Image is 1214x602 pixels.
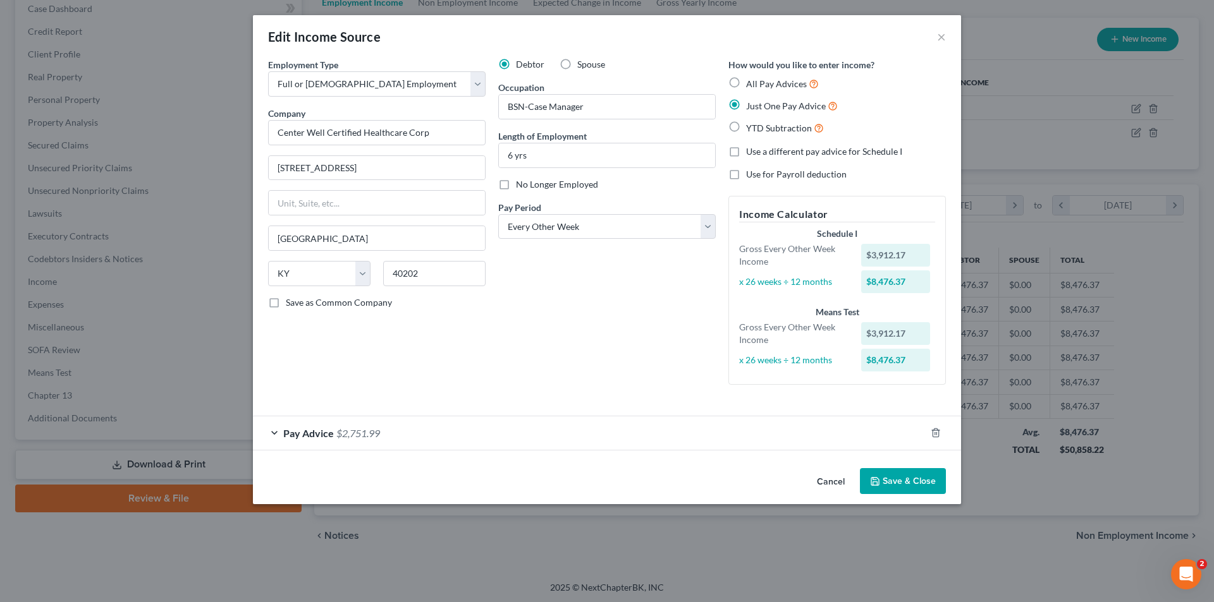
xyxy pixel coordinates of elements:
[499,143,715,167] input: ex: 2 years
[807,469,855,495] button: Cancel
[739,207,935,222] h5: Income Calculator
[861,244,931,267] div: $3,912.17
[733,243,855,268] div: Gross Every Other Week Income
[746,123,812,133] span: YTD Subtraction
[746,169,847,179] span: Use for Payroll deduction
[516,59,544,69] span: Debtor
[498,81,544,94] label: Occupation
[746,146,902,157] span: Use a different pay advice for Schedule I
[268,120,486,145] input: Search company by name...
[283,427,334,439] span: Pay Advice
[286,297,392,308] span: Save as Common Company
[861,322,931,345] div: $3,912.17
[739,227,935,240] div: Schedule I
[861,270,931,293] div: $8,476.37
[733,321,855,346] div: Gross Every Other Week Income
[269,156,485,180] input: Enter address...
[860,468,946,495] button: Save & Close
[577,59,605,69] span: Spouse
[1171,559,1201,589] iframe: Intercom live chat
[1197,559,1207,569] span: 2
[499,95,715,119] input: --
[733,275,855,288] div: x 26 weeks ÷ 12 months
[268,59,338,70] span: Employment Type
[269,226,485,250] input: Enter city...
[728,58,874,71] label: How would you like to enter income?
[746,78,807,89] span: All Pay Advices
[498,129,587,143] label: Length of Employment
[739,306,935,318] div: Means Test
[336,427,380,439] span: $2,751.99
[746,100,826,111] span: Just One Pay Advice
[937,29,946,44] button: ×
[383,261,486,286] input: Enter zip...
[268,108,305,119] span: Company
[498,202,541,213] span: Pay Period
[268,28,381,45] div: Edit Income Source
[516,179,598,190] span: No Longer Employed
[861,349,931,371] div: $8,476.37
[733,354,855,366] div: x 26 weeks ÷ 12 months
[269,191,485,215] input: Unit, Suite, etc...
